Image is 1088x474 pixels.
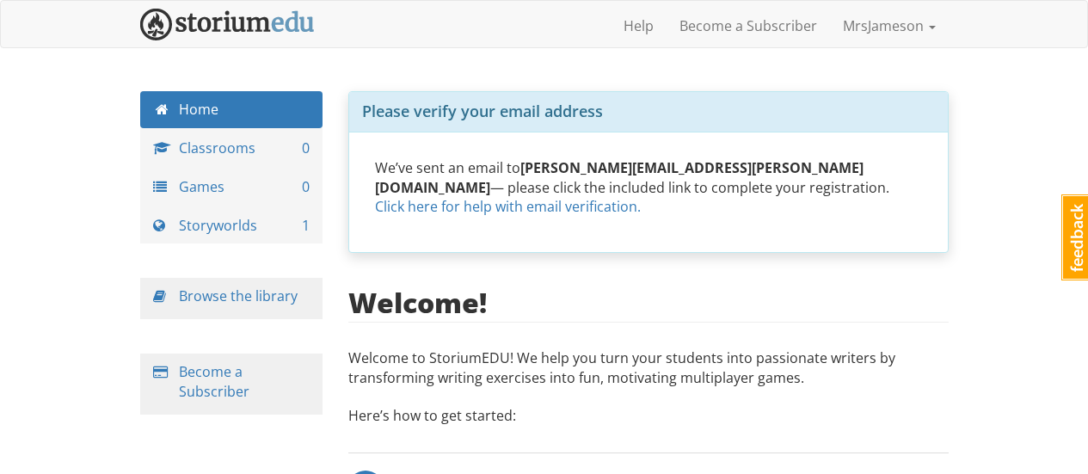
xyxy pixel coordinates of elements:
[375,197,641,216] a: Click here for help with email verification.
[348,287,487,317] h2: Welcome!
[375,158,922,218] p: We’ve sent an email to — please click the included link to complete your registration.
[667,4,830,47] a: Become a Subscriber
[302,216,310,236] span: 1
[611,4,667,47] a: Help
[140,207,323,244] a: Storyworlds 1
[302,177,310,197] span: 0
[362,101,603,121] span: Please verify your email address
[140,9,315,40] img: StoriumEDU
[140,130,323,167] a: Classrooms 0
[140,91,323,128] a: Home
[179,362,249,401] a: Become a Subscriber
[140,169,323,206] a: Games 0
[830,4,949,47] a: MrsJameson
[348,406,949,443] p: Here’s how to get started:
[375,158,864,197] strong: [PERSON_NAME][EMAIL_ADDRESS][PERSON_NAME][DOMAIN_NAME]
[302,139,310,158] span: 0
[179,286,298,305] a: Browse the library
[348,348,949,397] p: Welcome to StoriumEDU! We help you turn your students into passionate writers by transforming wri...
